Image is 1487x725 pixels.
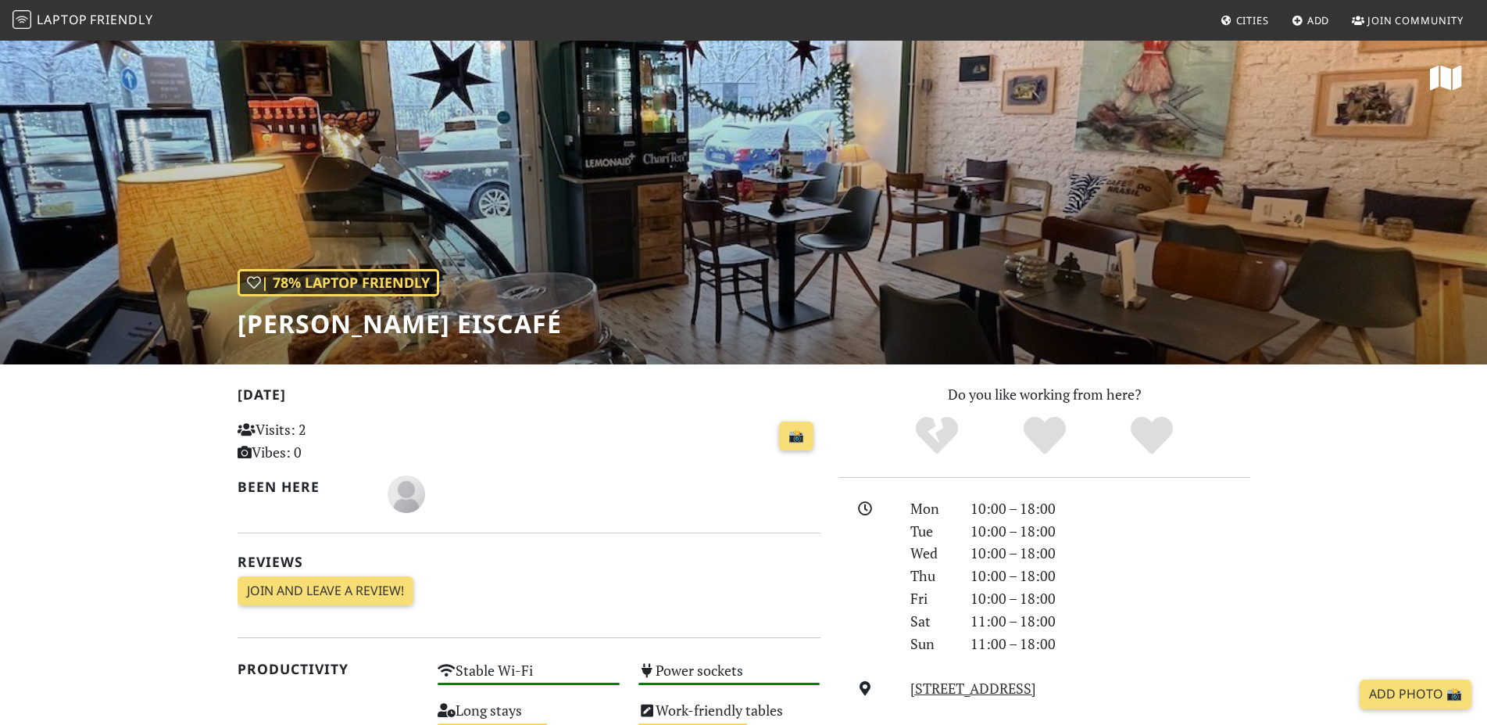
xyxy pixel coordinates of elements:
[883,415,991,458] div: No
[238,386,820,409] h2: [DATE]
[629,658,830,698] div: Power sockets
[910,679,1036,698] a: [STREET_ADDRESS]
[779,422,813,451] a: 📸
[13,10,31,29] img: LaptopFriendly
[1098,415,1206,458] div: Definitely!
[37,11,88,28] span: Laptop
[238,418,420,464] p: Visits: 2 Vibes: 0
[90,11,152,28] span: Friendly
[1285,6,1336,34] a: Add
[238,554,820,570] h2: Reviews
[388,476,425,513] img: blank-535327c66bd565773addf3077783bbfce4b00ec00e9fd257753287c682c7fa38.png
[238,269,439,296] div: | 78% Laptop Friendly
[13,7,153,34] a: LaptopFriendly LaptopFriendly
[961,520,1260,543] div: 10:00 – 18:00
[901,520,960,543] div: Tue
[1360,680,1471,709] a: Add Photo 📸
[961,587,1260,610] div: 10:00 – 18:00
[238,479,370,495] h2: Been here
[238,576,413,606] a: Join and leave a review!
[1346,6,1470,34] a: Join Community
[961,565,1260,587] div: 10:00 – 18:00
[1214,6,1275,34] a: Cities
[839,383,1250,406] p: Do you like working from here?
[238,309,562,339] h1: [PERSON_NAME] Eiscafé
[901,542,960,565] div: Wed
[388,483,425,502] span: Patrik Graham
[991,415,1099,458] div: Yes
[1367,13,1464,27] span: Join Community
[961,542,1260,565] div: 10:00 – 18:00
[238,661,420,677] h2: Productivity
[901,565,960,587] div: Thu
[428,658,629,698] div: Stable Wi-Fi
[961,633,1260,655] div: 11:00 – 18:00
[961,497,1260,520] div: 10:00 – 18:00
[901,497,960,520] div: Mon
[901,587,960,610] div: Fri
[1307,13,1330,27] span: Add
[961,610,1260,633] div: 11:00 – 18:00
[1236,13,1269,27] span: Cities
[901,633,960,655] div: Sun
[901,610,960,633] div: Sat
